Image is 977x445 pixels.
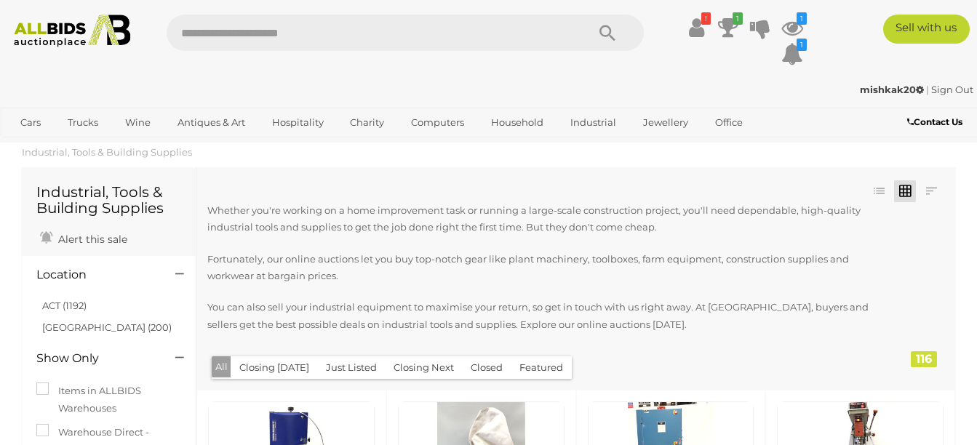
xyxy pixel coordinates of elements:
span: Alert this sale [55,233,127,246]
button: Closing [DATE] [231,356,318,379]
i: 1 [733,12,743,25]
a: Contact Us [907,114,966,130]
a: Industrial, Tools & Building Supplies [22,146,192,158]
div: 116 [911,351,937,367]
a: Computers [402,111,474,135]
a: Industrial [561,111,626,135]
a: Cars [11,111,50,135]
a: Wine [116,111,160,135]
span: | [926,84,929,95]
b: Contact Us [907,116,962,127]
a: 1 [781,15,803,41]
h1: Industrial, Tools & Building Supplies [36,184,181,216]
a: Trucks [58,111,108,135]
button: Just Listed [317,356,386,379]
p: Fortunately, our online auctions let you buy top-notch gear like plant machinery, toolboxes, farm... [207,251,872,285]
a: Household [482,111,553,135]
a: Charity [340,111,394,135]
a: ACT (1192) [42,300,87,311]
p: Whether you're working on a home improvement task or running a large-scale construction project, ... [207,202,872,236]
i: 1 [797,39,807,51]
button: Featured [511,356,572,379]
a: Antiques & Art [168,111,255,135]
a: [GEOGRAPHIC_DATA] (200) [42,321,172,333]
a: Office [706,111,752,135]
a: Jewellery [634,111,698,135]
strong: mishkak20 [860,84,924,95]
a: Sell with us [883,15,970,44]
label: Items in ALLBIDS Warehouses [36,382,181,417]
a: Alert this sale [36,227,131,249]
button: All [212,356,231,377]
a: ! [685,15,707,41]
a: Sign Out [931,84,973,95]
a: 1 [717,15,739,41]
h4: Location [36,268,153,281]
button: Closed [462,356,511,379]
p: You can also sell your industrial equipment to maximise your return, so get in touch with us righ... [207,299,872,333]
button: Search [571,15,644,51]
a: [GEOGRAPHIC_DATA] [68,135,190,159]
button: Closing Next [385,356,463,379]
a: 1 [781,41,803,67]
a: mishkak20 [860,84,926,95]
img: Allbids.com.au [7,15,137,47]
i: ! [701,12,711,25]
a: Sports [11,135,60,159]
h4: Show Only [36,352,153,365]
a: Hospitality [263,111,333,135]
i: 1 [797,12,807,25]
